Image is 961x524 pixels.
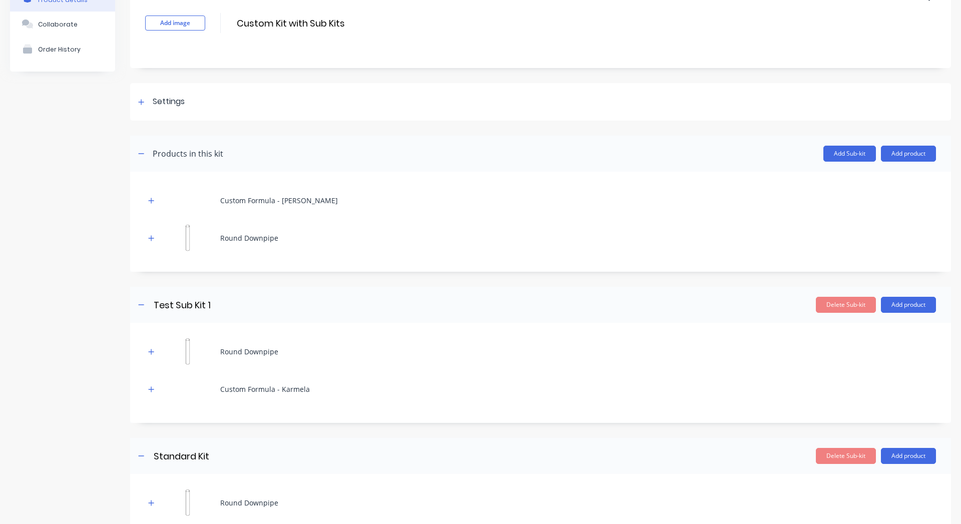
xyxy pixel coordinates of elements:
button: Add image [145,16,205,31]
img: Round Downpipe [163,489,213,516]
button: Collaborate [10,12,115,37]
button: Order History [10,37,115,62]
img: Round Downpipe [163,224,213,252]
button: Add product [881,297,936,313]
div: Collaborate [38,21,78,28]
button: Add Sub-kit [823,146,876,162]
input: Enter sub-kit name [153,449,330,463]
div: Custom Formula - [PERSON_NAME] [220,195,338,206]
button: Delete Sub-kit [816,448,876,464]
div: Round Downpipe [220,346,278,357]
button: Add product [881,448,936,464]
div: Products in this kit [153,148,223,160]
div: Order History [38,46,81,53]
div: Round Downpipe [220,497,278,508]
button: Delete Sub-kit [816,297,876,313]
input: Enter kit name [236,16,413,31]
div: Round Downpipe [220,233,278,243]
input: Enter sub-kit name [153,298,330,312]
div: Custom Formula - Karmela [220,384,310,394]
button: Add product [881,146,936,162]
div: Settings [153,96,185,108]
img: Round Downpipe [163,338,213,365]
